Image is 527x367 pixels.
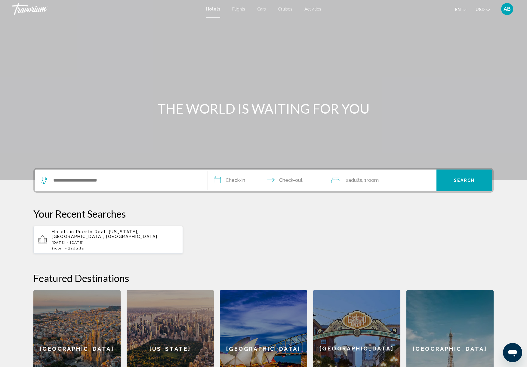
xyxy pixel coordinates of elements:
span: Adults [348,177,362,183]
a: Cruises [278,7,292,11]
span: Adults [71,246,84,250]
button: Change language [455,5,467,14]
button: Travelers: 2 adults, 0 children [325,170,436,191]
button: Hotels in Puerto Real, [US_STATE], [GEOGRAPHIC_DATA], [GEOGRAPHIC_DATA][DATE] - [DATE]1Room2Adults [33,226,183,254]
a: Flights [232,7,245,11]
span: 2 [346,176,362,185]
span: Room [367,177,379,183]
span: USD [476,7,485,12]
iframe: Button to launch messaging window [503,343,522,362]
a: Activities [304,7,321,11]
div: Search widget [35,170,492,191]
span: en [455,7,461,12]
span: 1 [52,246,64,250]
button: User Menu [499,3,515,15]
h1: THE WORLD IS WAITING FOR YOU [151,101,376,116]
a: Travorium [12,3,200,15]
span: Room [54,246,64,250]
span: Search [454,178,475,183]
a: Cars [257,7,266,11]
span: 2 [68,246,84,250]
span: AB [504,6,511,12]
span: Hotels in [52,229,74,234]
a: Hotels [206,7,220,11]
button: Change currency [476,5,490,14]
span: , 1 [362,176,379,185]
button: Check in and out dates [208,170,325,191]
span: Puerto Real, [US_STATE], [GEOGRAPHIC_DATA], [GEOGRAPHIC_DATA] [52,229,157,239]
h2: Featured Destinations [33,272,494,284]
p: Your Recent Searches [33,208,494,220]
button: Search [436,170,492,191]
p: [DATE] - [DATE] [52,240,178,245]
